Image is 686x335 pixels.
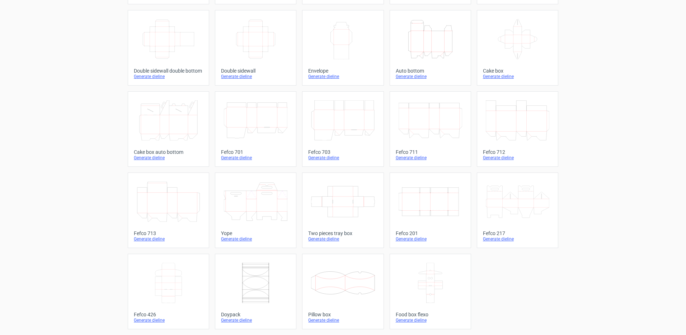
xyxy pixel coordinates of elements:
[302,173,384,248] a: Two pieces tray boxGenerate dieline
[128,91,209,167] a: Cake box auto bottomGenerate dieline
[308,230,377,236] div: Two pieces tray box
[390,173,471,248] a: Fefco 201Generate dieline
[390,254,471,329] a: Food box flexoGenerate dieline
[215,10,296,86] a: Double sidewallGenerate dieline
[396,74,465,79] div: Generate dieline
[477,10,558,86] a: Cake boxGenerate dieline
[390,91,471,167] a: Fefco 711Generate dieline
[128,173,209,248] a: Fefco 713Generate dieline
[483,149,552,155] div: Fefco 712
[134,230,203,236] div: Fefco 713
[396,155,465,161] div: Generate dieline
[308,74,377,79] div: Generate dieline
[128,10,209,86] a: Double sidewall double bottomGenerate dieline
[308,155,377,161] div: Generate dieline
[134,312,203,317] div: Fefco 426
[308,236,377,242] div: Generate dieline
[477,91,558,167] a: Fefco 712Generate dieline
[302,91,384,167] a: Fefco 703Generate dieline
[215,254,296,329] a: DoypackGenerate dieline
[221,68,290,74] div: Double sidewall
[483,155,552,161] div: Generate dieline
[221,149,290,155] div: Fefco 701
[221,74,290,79] div: Generate dieline
[221,312,290,317] div: Doypack
[215,173,296,248] a: YopeGenerate dieline
[396,149,465,155] div: Fefco 711
[221,236,290,242] div: Generate dieline
[390,10,471,86] a: Auto bottomGenerate dieline
[215,91,296,167] a: Fefco 701Generate dieline
[483,236,552,242] div: Generate dieline
[221,155,290,161] div: Generate dieline
[396,236,465,242] div: Generate dieline
[221,230,290,236] div: Yope
[477,173,558,248] a: Fefco 217Generate dieline
[221,317,290,323] div: Generate dieline
[396,317,465,323] div: Generate dieline
[134,74,203,79] div: Generate dieline
[308,312,377,317] div: Pillow box
[308,149,377,155] div: Fefco 703
[302,10,384,86] a: EnvelopeGenerate dieline
[134,236,203,242] div: Generate dieline
[396,312,465,317] div: Food box flexo
[396,230,465,236] div: Fefco 201
[396,68,465,74] div: Auto bottom
[134,155,203,161] div: Generate dieline
[308,68,377,74] div: Envelope
[302,254,384,329] a: Pillow boxGenerate dieline
[483,230,552,236] div: Fefco 217
[128,254,209,329] a: Fefco 426Generate dieline
[134,68,203,74] div: Double sidewall double bottom
[308,317,377,323] div: Generate dieline
[483,74,552,79] div: Generate dieline
[134,149,203,155] div: Cake box auto bottom
[134,317,203,323] div: Generate dieline
[483,68,552,74] div: Cake box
